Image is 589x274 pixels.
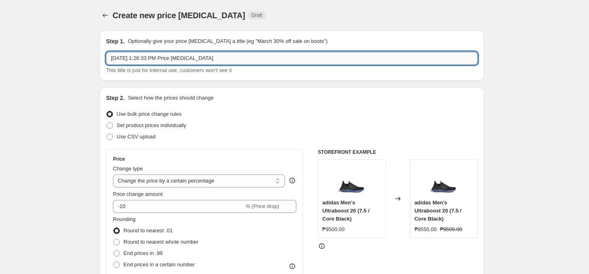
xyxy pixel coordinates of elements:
[106,67,232,73] span: This title is just for internal use, customers won't see it
[113,200,244,213] input: -15
[117,111,181,117] span: Use bulk price change rules
[336,164,368,196] img: EG1341_ADIDAS_ULTRABOOST_20_AA_80x.jpg
[106,52,478,65] input: 30% off holiday sale
[252,12,262,19] span: Draft
[245,203,279,209] span: % (Price drop)
[113,11,245,20] span: Create new price [MEDICAL_DATA]
[113,216,136,222] span: Rounding
[113,166,143,172] span: Change type
[106,37,125,45] h2: Step 1.
[123,261,195,268] span: End prices in a certain number
[427,164,460,196] img: EG1341_ADIDAS_ULTRABOOST_20_AA_80x.jpg
[288,176,296,185] div: help
[113,156,125,162] h3: Price
[440,225,462,234] strike: ₱9500.00
[415,225,437,234] div: ₱8550.00
[106,94,125,102] h2: Step 2.
[322,200,369,222] span: adidas Men's Ultraboost 20 (7.5 / Core Black)
[128,37,327,45] p: Optionally give your price [MEDICAL_DATA] a title (eg "March 30% off sale on boots")
[113,191,163,197] span: Price change amount
[415,200,461,222] span: adidas Men's Ultraboost 20 (7.5 / Core Black)
[100,10,111,21] button: Price change jobs
[322,225,344,234] div: ₱9500.00
[123,227,172,234] span: Round to nearest .01
[318,149,478,155] h6: STOREFRONT EXAMPLE
[117,134,155,140] span: Use CSV upload
[123,239,198,245] span: Round to nearest whole number
[128,94,214,102] p: Select how the prices should change
[123,250,163,256] span: End prices in .99
[117,122,186,128] span: Set product prices individually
